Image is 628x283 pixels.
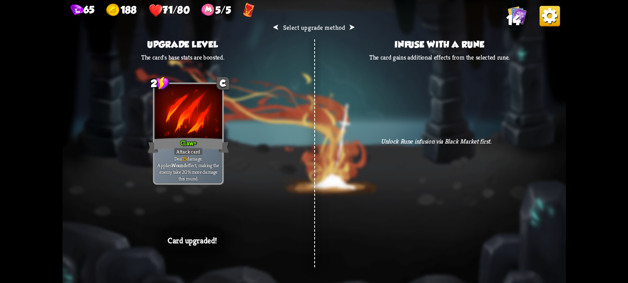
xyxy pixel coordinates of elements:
div: Mana [201,4,231,18]
p: Unlock Rune infusion via Black Market first. [365,137,507,146]
div: Gold [106,4,137,18]
p: Card upgraded! [168,236,217,246]
div: View all the cards in your deck [508,6,527,26]
img: ManaPoints.png [201,4,215,18]
p: The card gains additional effects from the selected rune. [369,53,510,62]
span: Select upgrade method [283,24,345,32]
img: health.png [149,4,163,18]
div: Gems [70,4,94,17]
b: + [193,139,196,147]
p: Deal damage. Applies effect, making the enemy take 20% more damage this round. [156,155,220,182]
div: C [217,77,229,89]
p: The card's base stats are boosted. [141,53,224,62]
div: Attack card [173,147,203,156]
img: gem.png [70,4,84,17]
b: Wound [171,162,186,168]
h2: ⮜ ⮞ [273,24,356,32]
img: OptionsButton.png [539,6,560,26]
span: 14 [506,12,520,28]
img: Red Envelope - Normal enemies drop an additional card reward. [243,3,255,19]
h3: Upgrade level [141,39,224,50]
b: 15 [182,155,186,162]
div: 2 [150,76,169,90]
div: Claw [147,137,229,155]
h3: Infuse with a rune [369,39,510,50]
div: Health [149,4,190,18]
img: gold.png [106,4,120,18]
img: Cards_Icon.png [508,6,527,25]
